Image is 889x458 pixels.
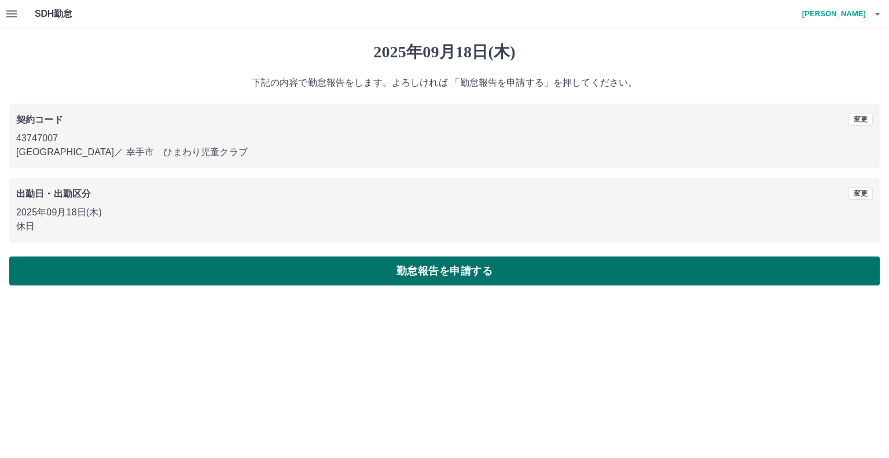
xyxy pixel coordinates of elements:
[16,206,873,219] p: 2025年09月18日(木)
[848,113,873,126] button: 変更
[9,257,880,285] button: 勤怠報告を申請する
[16,145,873,159] p: [GEOGRAPHIC_DATA] ／ 幸手市 ひまわり児童クラブ
[9,42,880,62] h1: 2025年09月18日(木)
[16,189,91,199] b: 出勤日・出勤区分
[848,187,873,200] button: 変更
[16,219,873,233] p: 休日
[16,131,873,145] p: 43747007
[16,115,63,124] b: 契約コード
[9,76,880,90] p: 下記の内容で勤怠報告をします。よろしければ 「勤怠報告を申請する」を押してください。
